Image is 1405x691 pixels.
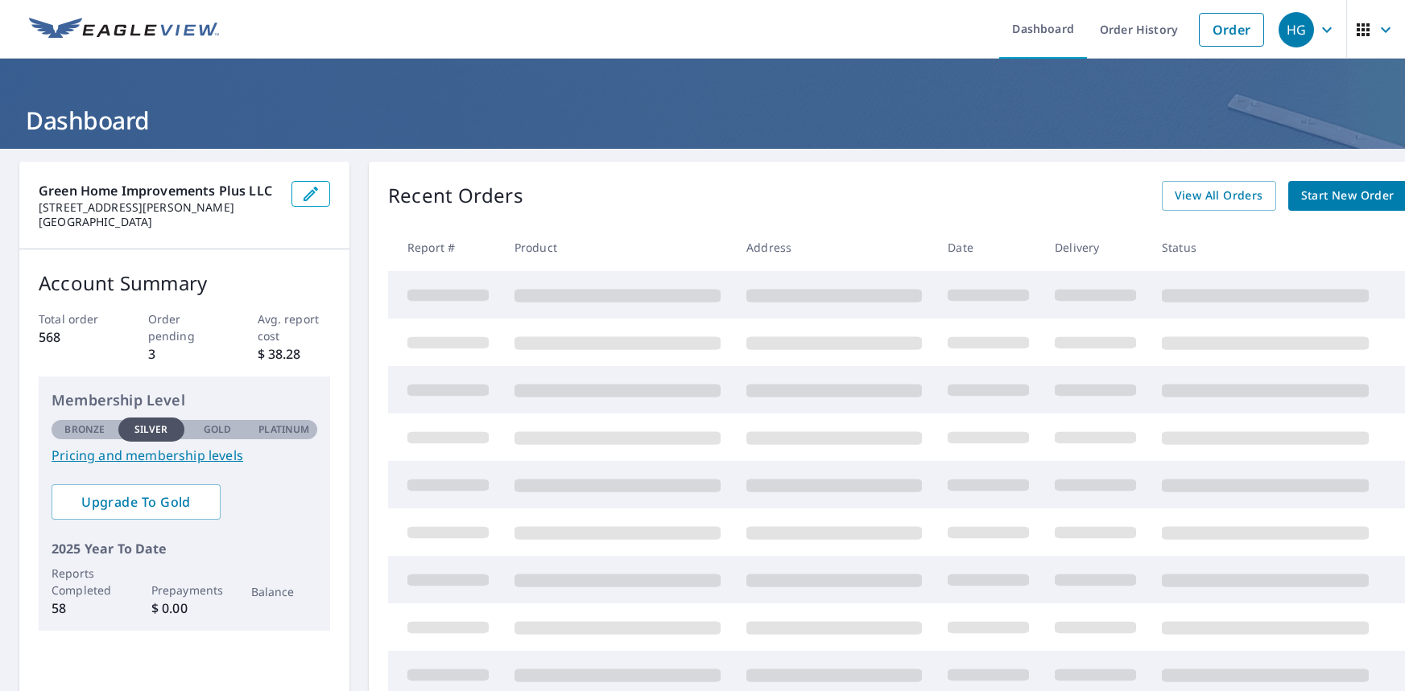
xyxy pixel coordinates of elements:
[52,565,118,598] p: Reports Completed
[39,311,112,327] p: Total order
[148,344,221,364] p: 3
[935,224,1042,271] th: Date
[388,224,502,271] th: Report #
[64,422,105,437] p: Bronze
[258,311,331,344] p: Avg. report cost
[52,598,118,618] p: 58
[733,224,935,271] th: Address
[1199,13,1264,47] a: Order
[52,539,317,558] p: 2025 Year To Date
[1042,224,1149,271] th: Delivery
[39,200,279,215] p: [STREET_ADDRESS][PERSON_NAME]
[52,389,317,411] p: Membership Level
[388,181,523,211] p: Recent Orders
[151,582,218,598] p: Prepayments
[151,598,218,618] p: $ 0.00
[64,493,208,511] span: Upgrade To Gold
[1149,224,1382,271] th: Status
[39,181,279,200] p: Green Home Improvements Plus LLC
[39,215,279,229] p: [GEOGRAPHIC_DATA]
[39,327,112,347] p: 568
[1175,186,1263,206] span: View All Orders
[148,311,221,344] p: Order pending
[1301,186,1395,206] span: Start New Order
[204,422,231,437] p: Gold
[52,446,317,465] a: Pricing and membership levels
[134,422,168,437] p: Silver
[1162,181,1276,211] a: View All Orders
[29,18,219,42] img: EV Logo
[502,224,733,271] th: Product
[258,422,309,437] p: Platinum
[19,104,1386,137] h1: Dashboard
[52,484,221,520] a: Upgrade To Gold
[251,583,318,600] p: Balance
[39,269,330,298] p: Account Summary
[258,344,331,364] p: $ 38.28
[1279,12,1314,47] div: HG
